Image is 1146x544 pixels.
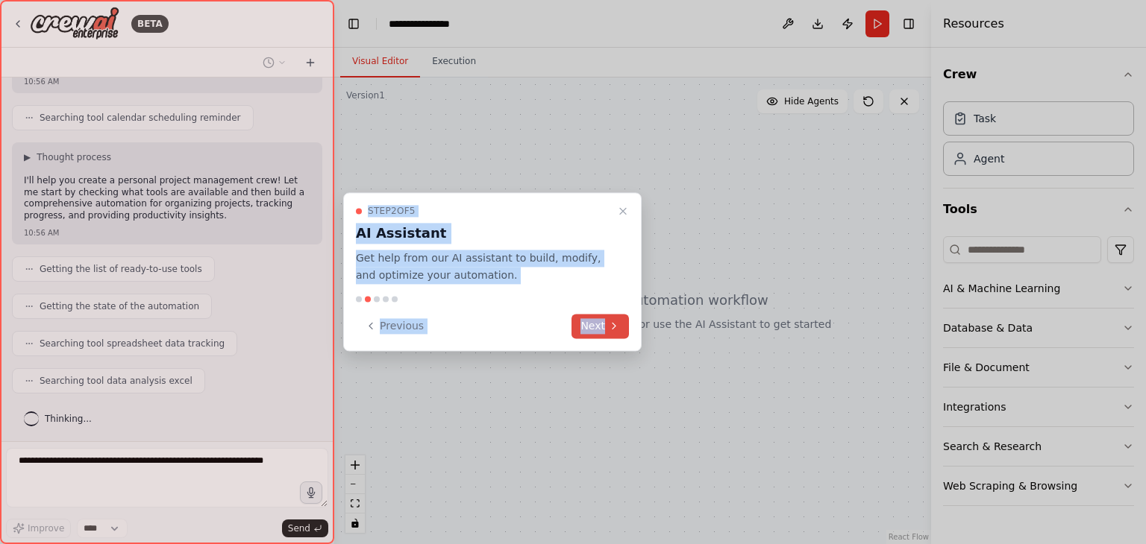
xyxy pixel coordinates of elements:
[572,314,629,338] button: Next
[368,205,416,217] span: Step 2 of 5
[343,13,364,34] button: Hide left sidebar
[356,223,611,244] h3: AI Assistant
[356,314,433,338] button: Previous
[614,202,632,220] button: Close walkthrough
[356,250,611,284] p: Get help from our AI assistant to build, modify, and optimize your automation.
